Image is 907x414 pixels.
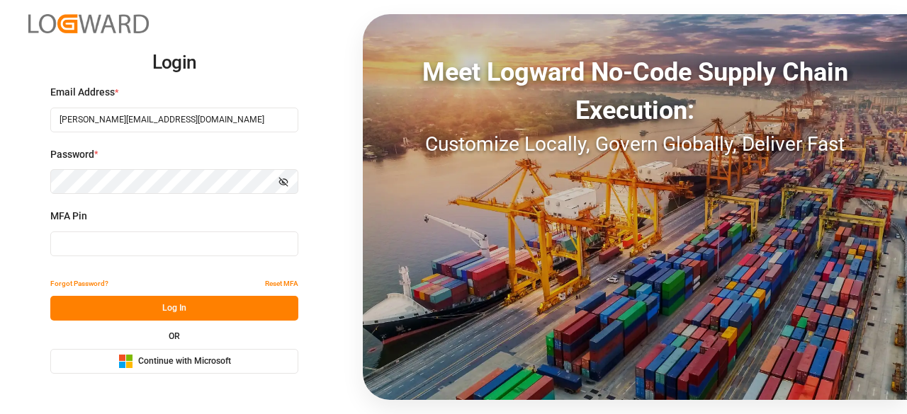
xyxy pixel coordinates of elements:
[50,40,298,86] h2: Login
[50,349,298,374] button: Continue with Microsoft
[28,14,149,33] img: Logward_new_orange.png
[169,332,180,340] small: OR
[50,85,115,100] span: Email Address
[50,108,298,132] input: Enter your email
[138,355,231,368] span: Continue with Microsoft
[50,147,94,162] span: Password
[50,296,298,321] button: Log In
[363,53,907,130] div: Meet Logward No-Code Supply Chain Execution:
[363,130,907,159] div: Customize Locally, Govern Globally, Deliver Fast
[50,209,87,224] span: MFA Pin
[50,271,108,296] button: Forgot Password?
[265,271,298,296] button: Reset MFA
